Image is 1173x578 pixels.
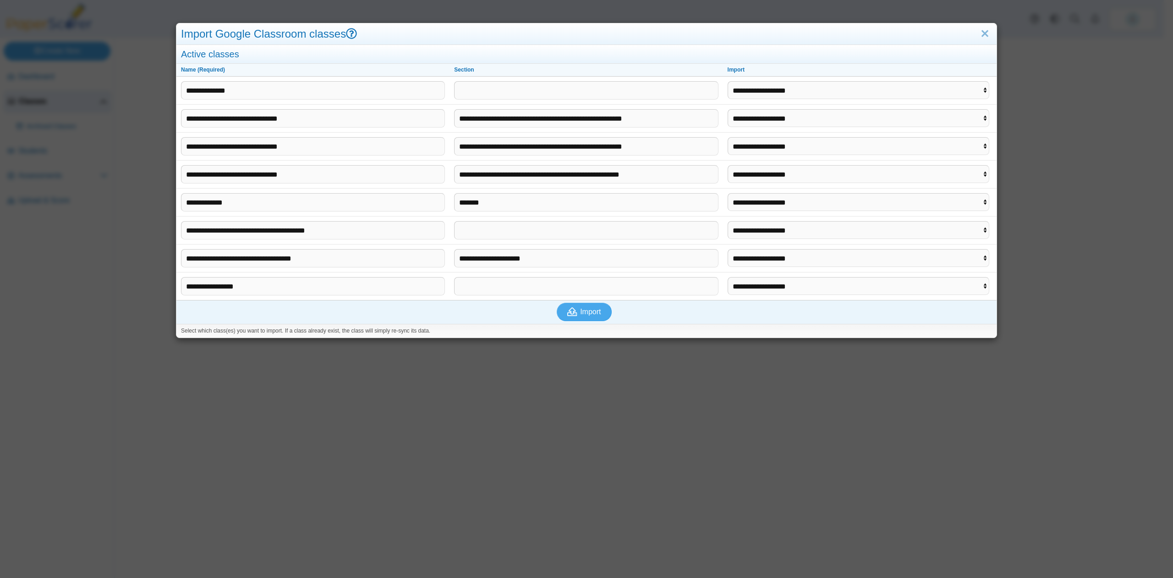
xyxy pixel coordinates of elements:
th: Import [723,64,997,77]
th: Name (Required) [176,64,449,77]
div: Select which class(es) you want to import. If a class already exist, the class will simply re-syn... [176,324,997,338]
button: Import [557,303,612,321]
a: Close [978,26,992,42]
div: Import Google Classroom classes [176,23,997,45]
th: Section [449,64,723,77]
span: Import [580,308,601,316]
div: Active classes [176,45,997,64]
